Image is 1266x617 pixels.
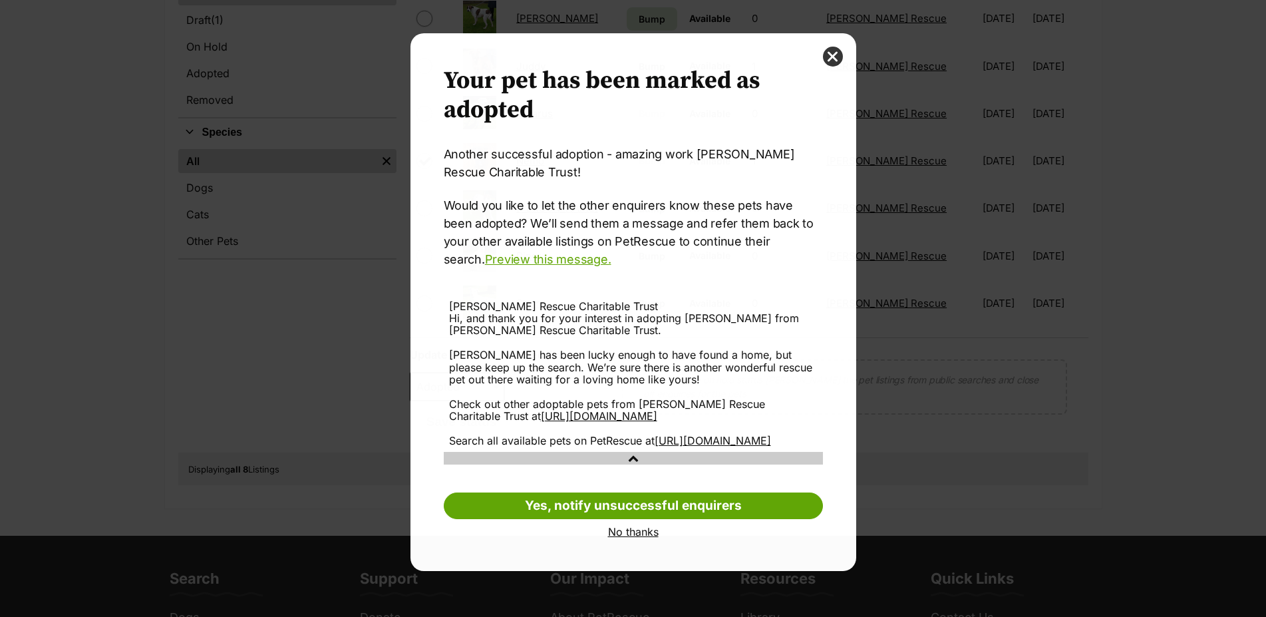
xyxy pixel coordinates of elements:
[485,252,611,266] a: Preview this message.
[444,493,823,519] a: Yes, notify unsuccessful enquirers
[444,67,823,125] h2: Your pet has been marked as adopted
[541,409,657,423] a: [URL][DOMAIN_NAME]
[449,312,818,447] div: Hi, and thank you for your interest in adopting [PERSON_NAME] from [PERSON_NAME] Rescue Charitabl...
[444,145,823,181] p: Another successful adoption - amazing work [PERSON_NAME] Rescue Charitable Trust!
[444,196,823,268] p: Would you like to let the other enquirers know these pets have been adopted? We’ll send them a me...
[444,526,823,538] a: No thanks
[449,300,658,313] span: [PERSON_NAME] Rescue Charitable Trust
[655,434,771,447] a: [URL][DOMAIN_NAME]
[823,47,843,67] button: close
